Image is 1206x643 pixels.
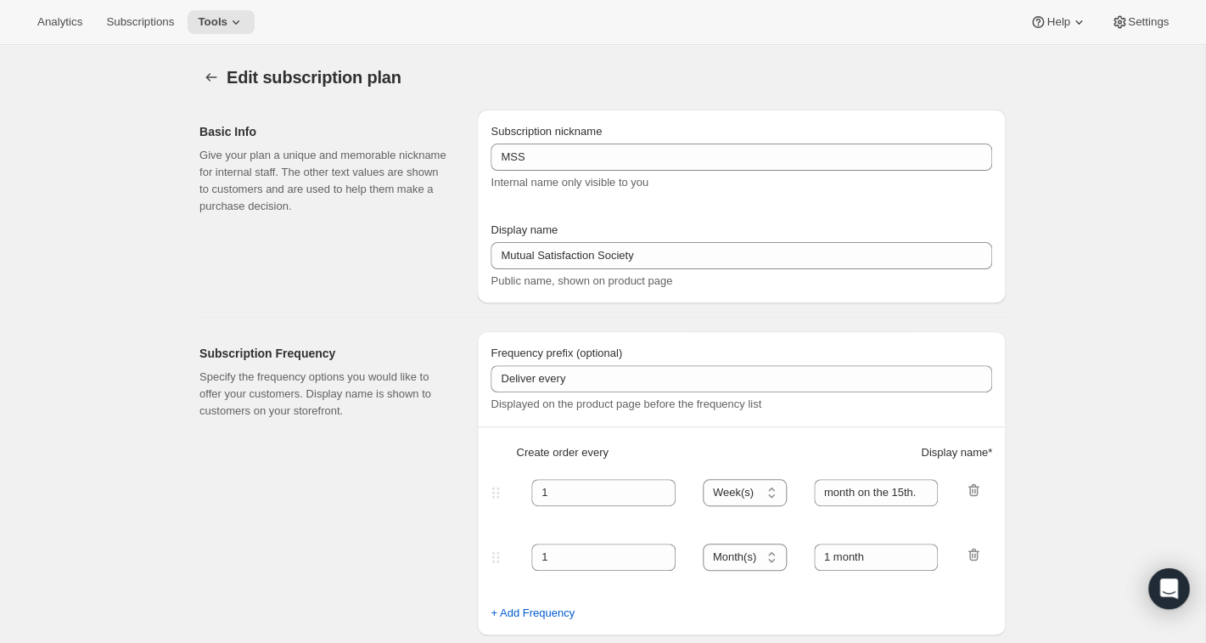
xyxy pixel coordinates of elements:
button: Settings [1101,10,1179,34]
span: Public name, shown on product page [491,274,672,287]
button: Tools [188,10,255,34]
button: Help [1019,10,1097,34]
span: Analytics [37,15,82,29]
span: Settings [1128,15,1169,29]
button: Analytics [27,10,93,34]
button: Subscription plans [199,65,223,89]
input: 1 month [814,479,939,506]
button: Subscriptions [96,10,184,34]
span: Help [1046,15,1069,29]
button: + Add Frequency [480,600,585,627]
p: Give your plan a unique and memorable nickname for internal staff. The other text values are show... [199,147,450,215]
span: Frequency prefix (optional) [491,347,622,359]
span: Display name [491,223,558,236]
span: Internal name only visible to you [491,176,648,189]
input: Subscribe & Save [491,242,992,269]
h2: Basic Info [199,123,450,140]
h2: Subscription Frequency [199,345,450,362]
span: Display name * [921,444,992,461]
span: Displayed on the product page before the frequency list [491,398,761,410]
div: Open Intercom Messenger [1148,568,1189,609]
p: Specify the frequency options you would like to offer your customers. Display name is shown to cu... [199,369,450,420]
span: + Add Frequency [491,605,575,622]
span: Tools [198,15,227,29]
input: Subscribe & Save [491,144,992,171]
input: 1 month [814,544,939,571]
input: Deliver every [491,365,992,392]
span: Edit subscription plan [227,68,401,87]
span: Create order every [516,444,608,461]
span: Subscription nickname [491,125,602,138]
span: Subscriptions [106,15,174,29]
